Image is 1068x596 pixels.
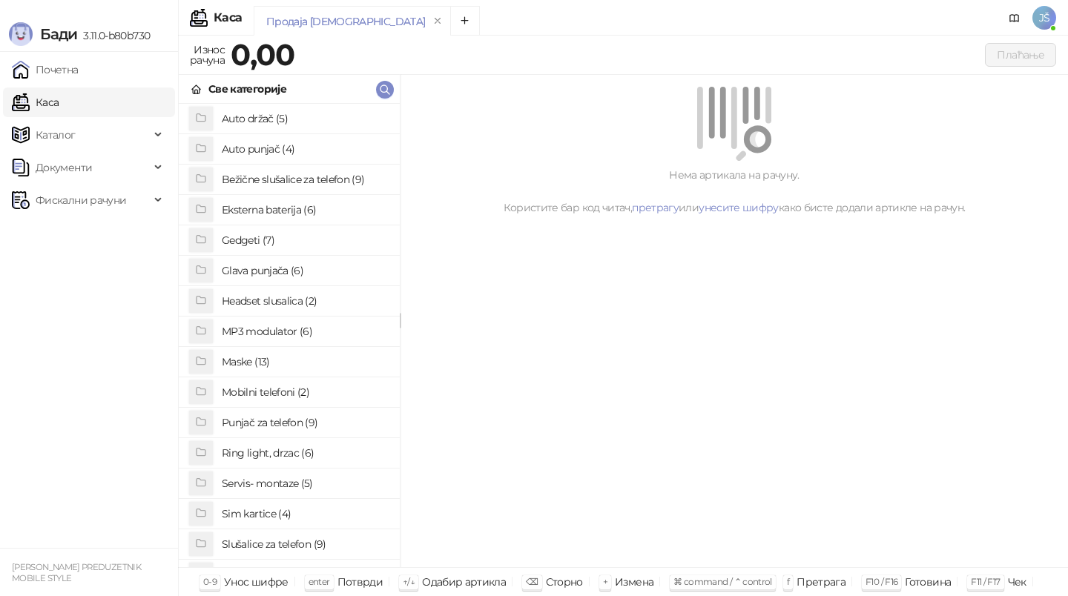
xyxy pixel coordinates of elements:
[866,576,897,587] span: F10 / F16
[222,107,388,130] h4: Auto držač (5)
[12,55,79,85] a: Почетна
[673,576,772,587] span: ⌘ command / ⌃ control
[222,259,388,282] h4: Glava punjača (6)
[77,29,150,42] span: 3.11.0-b80b730
[603,576,607,587] span: +
[337,572,383,592] div: Потврди
[222,289,388,313] h4: Headset slusalica (2)
[9,22,33,46] img: Logo
[187,40,228,70] div: Износ рачуна
[208,81,286,97] div: Све категорије
[222,532,388,556] h4: Slušalice za telefon (9)
[36,120,76,150] span: Каталог
[36,153,92,182] span: Документи
[971,576,1000,587] span: F11 / F17
[222,350,388,374] h4: Maske (13)
[222,380,388,404] h4: Mobilni telefoni (2)
[309,576,330,587] span: enter
[615,572,653,592] div: Измена
[222,441,388,465] h4: Ring light, drzac (6)
[222,228,388,252] h4: Gedgeti (7)
[203,576,217,587] span: 0-9
[222,319,388,343] h4: MP3 modulator (6)
[222,137,388,161] h4: Auto punjač (4)
[222,471,388,495] h4: Servis- montaze (5)
[797,572,845,592] div: Претрага
[787,576,789,587] span: f
[222,168,388,191] h4: Bežične slušalice za telefon (9)
[1003,6,1026,30] a: Документација
[632,201,679,214] a: претрагу
[266,13,425,30] div: Продаја [DEMOGRAPHIC_DATA]
[526,576,538,587] span: ⌫
[40,25,77,43] span: Бади
[1008,572,1026,592] div: Чек
[985,43,1056,67] button: Плаћање
[222,411,388,434] h4: Punjač za telefon (9)
[36,185,126,215] span: Фискални рачуни
[222,563,388,586] h4: Staklo za telefon (7)
[179,104,400,567] div: grid
[905,572,951,592] div: Готовина
[546,572,583,592] div: Сторно
[422,572,506,592] div: Одабир артикла
[231,36,294,73] strong: 0,00
[12,87,59,117] a: Каса
[214,12,242,24] div: Каса
[450,6,480,36] button: Add tab
[222,198,388,222] h4: Eksterna baterija (6)
[224,572,289,592] div: Унос шифре
[1032,6,1056,30] span: JŠ
[699,201,779,214] a: унесите шифру
[222,502,388,526] h4: Sim kartice (4)
[403,576,415,587] span: ↑/↓
[12,562,141,583] small: [PERSON_NAME] PREDUZETNIK MOBILE STYLE
[428,15,447,27] button: remove
[418,167,1050,216] div: Нема артикала на рачуну. Користите бар код читач, или како бисте додали артикле на рачун.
